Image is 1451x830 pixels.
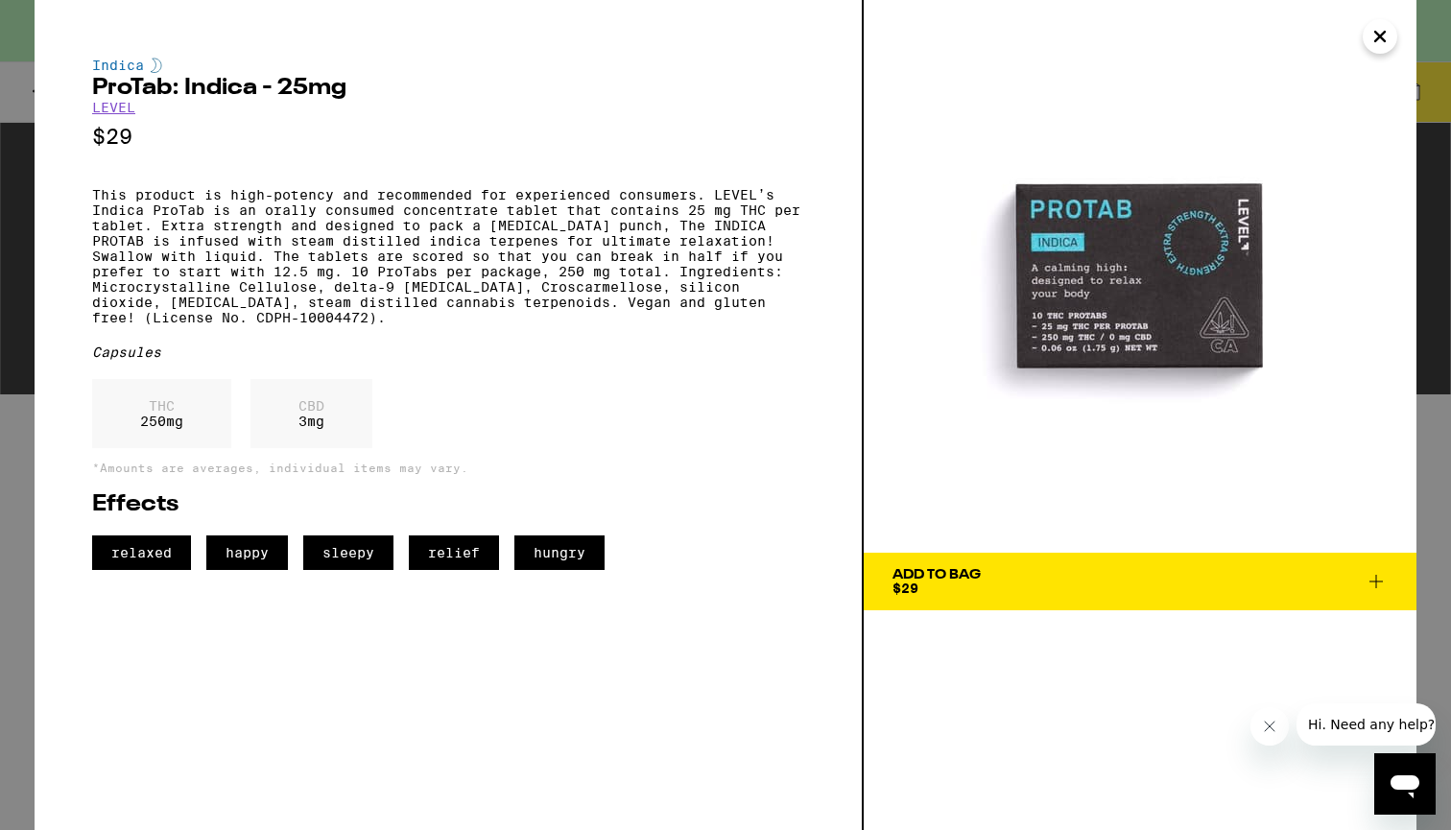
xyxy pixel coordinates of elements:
img: indicaColor.svg [151,58,162,73]
span: relief [409,535,499,570]
p: THC [140,398,183,414]
span: $29 [892,581,918,596]
p: This product is high-potency and recommended for experienced consumers. LEVEL’s Indica ProTab is ... [92,187,804,325]
iframe: Close message [1250,707,1289,746]
div: Add To Bag [892,568,981,581]
h2: ProTab: Indica - 25mg [92,77,804,100]
h2: Effects [92,493,804,516]
p: CBD [298,398,324,414]
span: happy [206,535,288,570]
iframe: Button to launch messaging window [1374,753,1436,815]
a: LEVEL [92,100,135,115]
div: Capsules [92,344,804,360]
div: Indica [92,58,804,73]
iframe: Message from company [1296,703,1436,746]
span: hungry [514,535,605,570]
p: $29 [92,125,804,149]
div: 250 mg [92,379,231,448]
span: relaxed [92,535,191,570]
button: Add To Bag$29 [864,553,1416,610]
div: 3 mg [250,379,372,448]
p: *Amounts are averages, individual items may vary. [92,462,804,474]
button: Close [1363,19,1397,54]
span: sleepy [303,535,393,570]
